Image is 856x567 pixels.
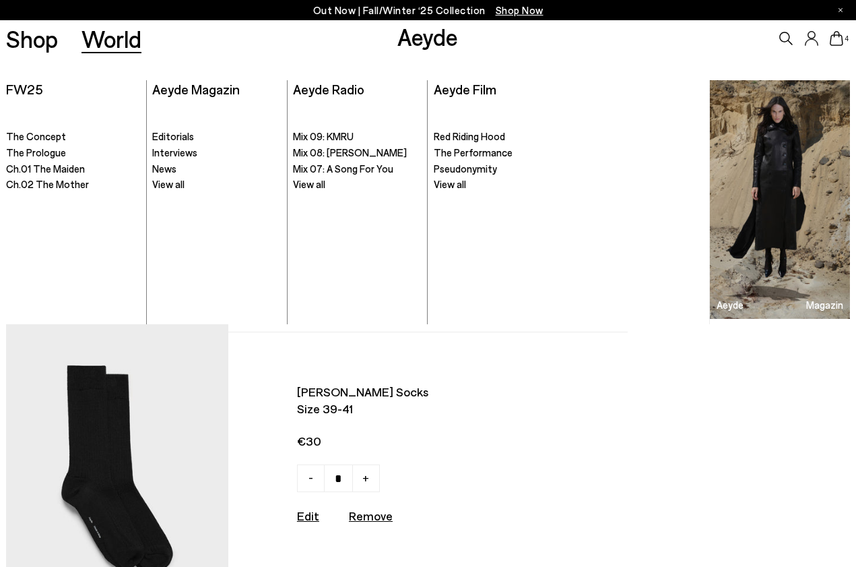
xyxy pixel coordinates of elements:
a: 4 [830,31,843,46]
p: Out Now | Fall/Winter ‘25 Collection [313,2,544,19]
span: Red Riding Hood [434,130,505,142]
img: ROCHE_PS25_D1_Danielle04_1_5ad3d6fc-07e8-4236-8cdd-f10241b30207_900x.jpg [710,80,850,318]
span: - [308,469,313,485]
span: Size 39-41 [297,400,539,417]
a: Red Riding Hood [434,130,562,144]
a: Shop [6,27,58,51]
span: [PERSON_NAME] socks [297,384,539,400]
h3: Aeyde [717,300,744,310]
span: The Performance [434,146,513,158]
a: The Concept [6,130,140,144]
span: Interviews [152,146,197,158]
a: World [81,27,141,51]
a: Ch.02 The Mother [6,178,140,191]
span: Mix 09: KMRU [293,130,354,142]
a: FW25 [6,81,43,97]
a: The Performance [434,146,562,160]
u: Remove [349,508,393,523]
h3: Magazin [806,300,843,310]
span: 4 [843,35,850,42]
a: View all [152,178,280,191]
span: Mix 07: A Song For You [293,162,393,175]
a: Ch.01 The Maiden [6,162,140,176]
a: Aeyde Magazin [152,81,240,97]
a: The Prologue [6,146,140,160]
span: Editorials [152,130,194,142]
span: Navigate to /collections/new-in [496,4,544,16]
span: View all [434,178,466,190]
a: View all [293,178,421,191]
span: News [152,162,176,175]
a: Aeyde [397,22,458,51]
span: + [362,469,369,485]
a: Pseudonymity [434,162,562,176]
a: Interviews [152,146,280,160]
a: + [352,465,380,492]
span: Ch.01 The Maiden [6,162,85,175]
a: Aeyde Magazin [710,80,850,318]
a: Mix 09: KMRU [293,130,421,144]
a: Edit [297,508,319,523]
span: The Prologue [6,146,66,158]
a: - [297,465,325,492]
span: View all [152,178,185,190]
a: Editorials [152,130,280,144]
a: Aeyde Radio [293,81,364,97]
span: Pseudonymity [434,162,497,175]
span: Mix 08: [PERSON_NAME] [293,146,407,158]
a: View all [434,178,562,191]
a: Mix 07: A Song For You [293,162,421,176]
span: Ch.02 The Mother [6,178,89,190]
span: View all [293,178,325,190]
span: The Concept [6,130,66,142]
span: €30 [297,433,539,450]
a: Aeyde Film [434,81,496,97]
a: Mix 08: [PERSON_NAME] [293,146,421,160]
a: News [152,162,280,176]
